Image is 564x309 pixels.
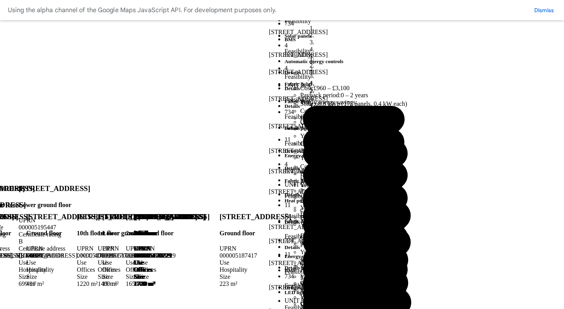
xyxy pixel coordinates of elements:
div: Hospitality [220,266,291,273]
li: 11 [285,136,411,143]
div: B [19,238,105,245]
h4: Ground floor [138,230,210,237]
div: 19 m² [102,280,174,287]
div: [STREET_ADDRESS] [269,188,414,209]
div: 000005195447 [19,224,105,231]
div: Offices [138,266,210,273]
div: 000005170229 [138,252,210,259]
h4: Lower ground floor [102,230,174,237]
h3: [STREET_ADDRESS] [19,184,105,193]
div: UPRN [19,217,105,224]
li: 4 [285,65,411,72]
div: Use [138,259,210,266]
div: UPRN [138,245,210,252]
li: 11 [285,202,414,209]
h4: Lower ground floor [19,202,105,209]
div: Certificate rating [19,231,105,238]
div: [STREET_ADDRESS] [269,28,411,49]
div: [STREET_ADDRESS] [269,238,411,258]
div: [STREET_ADDRESS]. N1C 4DP [19,252,105,259]
div: 000005187417 [220,252,291,259]
div: [STREET_ADDRESS] [269,224,407,244]
li: 734 [285,108,414,115]
div: 000005170229 [102,252,174,259]
h3: [STREET_ADDRESS] [102,213,174,221]
div: [STREET_ADDRESS] [269,284,410,304]
div: Use [102,259,174,266]
h3: [STREET_ADDRESS] [138,213,210,221]
div: Hospitality [19,266,105,273]
div: [STREET_ADDRESS] [269,123,411,143]
li: UNIT 2, 4 [285,82,414,89]
div: Offices [102,266,174,273]
div: Use [19,259,105,266]
div: Use [220,259,291,266]
li: 734 [285,237,407,244]
li: 4 [285,42,411,49]
div: UPRN [220,245,291,252]
h4: Ground floor [220,230,291,237]
h5: Fabric deep [285,218,414,224]
li: 734 [285,20,411,27]
div: 699 m² [19,280,105,287]
h3: [STREET_ADDRESS] [220,213,291,221]
div: [STREET_ADDRESS] [269,68,414,89]
div: [STREET_ADDRESS] [269,147,410,168]
li: UNIT 3, 4 [285,297,410,304]
div: [STREET_ADDRESS] [269,259,411,280]
div: Size [220,273,291,280]
div: Using the alpha channel of the Google Maps JavaScript API. For development purposes only. [8,5,277,16]
div: Size [19,273,105,280]
div: 223 m² [220,280,291,287]
div: [STREET_ADDRESS] [269,95,414,115]
div: Certificate address [19,245,105,252]
div: [STREET_ADDRESS] [269,168,411,188]
li: 11 [285,251,411,258]
div: Size [138,273,210,280]
button: Dismiss [532,6,556,14]
div: 480 m² [138,280,210,287]
div: Size [102,273,174,280]
li: 734 [285,273,411,280]
li: UNIT 2, 4 [285,181,411,188]
div: [STREET_ADDRESS] [269,51,411,72]
li: 4 [285,161,410,168]
div: UPRN [102,245,174,252]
